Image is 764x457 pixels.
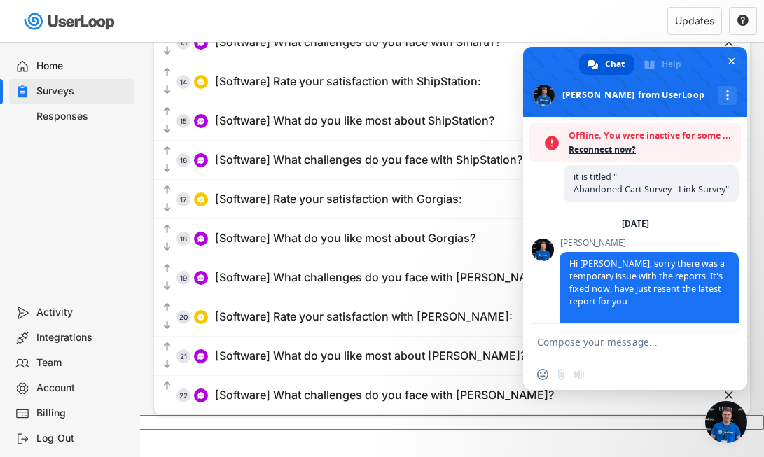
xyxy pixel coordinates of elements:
[215,153,522,167] div: [Software] What challenges do you face with ShipStation?
[161,144,173,158] button: 
[215,192,462,206] div: [Software] Rate your satisfaction with Gorgias:
[164,262,171,274] text: 
[161,279,173,293] button: 
[722,36,736,50] button: 
[215,388,554,402] div: [Software] What challenges do you face with [PERSON_NAME]?
[161,223,173,237] button: 
[161,162,173,176] button: 
[164,162,171,174] text: 
[164,84,171,96] text: 
[176,196,190,203] div: 17
[605,54,625,75] span: Chat
[161,358,173,372] button: 
[176,78,190,85] div: 14
[537,369,548,380] span: Insert an emoji
[36,110,129,123] div: Responses
[569,129,734,143] span: Offline. You were inactive for some time.
[161,183,173,197] button: 
[164,358,171,370] text: 
[161,44,173,58] button: 
[36,85,129,98] div: Surveys
[164,280,171,292] text: 
[215,35,501,50] div: [Software] What challenges do you face with Smartrr?
[36,432,129,445] div: Log Out
[161,379,173,393] button: 
[161,301,173,315] button: 
[579,54,634,75] div: Chat
[215,113,494,128] div: [Software] What do you like most about ShipStation?
[164,45,171,57] text: 
[737,14,749,27] text: 
[197,195,205,204] img: CircleTickMinorWhite.svg
[164,66,171,78] text: 
[176,314,190,321] div: 20
[36,356,129,370] div: Team
[215,74,481,89] div: [Software] Rate your satisfaction with ShipStation:
[574,171,729,195] span: it is titled " Abandoned Cart Survey - Link Survey"
[176,39,190,46] div: 13
[737,15,749,27] button: 
[176,392,190,399] div: 22
[164,223,171,235] text: 
[36,59,129,73] div: Home
[176,157,190,164] div: 16
[36,306,129,319] div: Activity
[161,105,173,119] button: 
[176,235,190,242] div: 18
[164,319,171,331] text: 
[718,86,737,105] div: More channels
[161,340,173,354] button: 
[161,240,173,254] button: 
[560,238,739,248] span: [PERSON_NAME]
[164,341,171,353] text: 
[197,78,205,86] img: CircleTickMinorWhite.svg
[215,231,475,246] div: [Software] What do you like most about Gorgias?
[164,184,171,196] text: 
[622,220,649,228] div: [DATE]
[215,309,513,324] div: [Software] Rate your satisfaction with [PERSON_NAME]:
[176,118,190,125] div: 15
[724,54,739,69] span: Close chat
[197,352,205,360] img: ConversationMinor.svg
[161,201,173,215] button: 
[569,258,725,332] span: Hi [PERSON_NAME], sorry there was a temporary issue with the reports. It's fixed now, have just r...
[164,123,171,135] text: 
[675,16,714,26] div: Updates
[197,38,205,47] img: ConversationMinor.svg
[164,380,171,392] text: 
[164,241,171,253] text: 
[36,381,129,395] div: Account
[215,349,526,363] div: [Software] What do you like most about [PERSON_NAME]?
[197,117,205,125] img: ConversationMinor.svg
[569,143,734,157] span: Reconnect now?
[176,353,190,360] div: 21
[161,83,173,97] button: 
[161,66,173,80] button: 
[197,234,205,243] img: ConversationMinor.svg
[36,331,129,344] div: Integrations
[197,274,205,282] img: ConversationMinor.svg
[197,391,205,400] img: ConversationMinor.svg
[197,156,205,164] img: ConversationMinor.svg
[164,145,171,157] text: 
[725,35,733,50] text: 
[197,313,205,321] img: CircleTickMinorWhite.svg
[164,302,171,314] text: 
[705,401,747,443] div: Close chat
[21,7,120,36] img: userloop-logo-01.svg
[161,262,173,276] button: 
[725,388,733,402] text: 
[161,122,173,136] button: 
[537,336,702,349] textarea: Compose your message...
[722,388,736,402] button: 
[36,407,129,420] div: Billing
[164,202,171,213] text: 
[215,270,554,285] div: [Software] What challenges do you face with [PERSON_NAME]?
[161,318,173,332] button: 
[176,274,190,281] div: 19
[164,106,171,118] text: 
